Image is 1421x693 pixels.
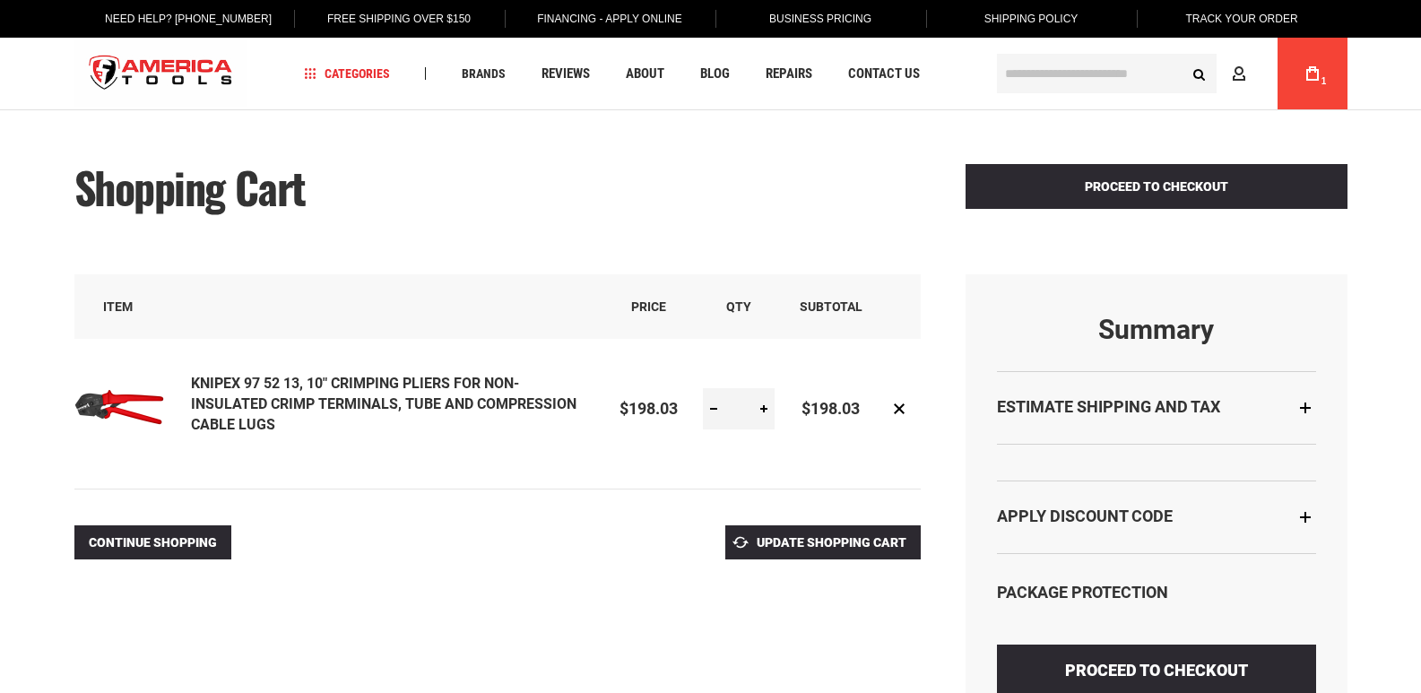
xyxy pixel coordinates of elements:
button: Proceed to Checkout [966,164,1347,209]
a: About [618,62,672,86]
span: $198.03 [801,399,860,418]
a: Brands [454,62,514,86]
span: Update Shopping Cart [757,535,906,550]
a: Categories [296,62,398,86]
span: Price [631,299,666,314]
span: Qty [726,299,751,314]
span: Proceed to Checkout [1065,661,1248,680]
a: Repairs [758,62,820,86]
strong: Apply Discount Code [997,507,1173,525]
a: Blog [692,62,738,86]
a: 1 [1295,38,1330,109]
span: Proceed to Checkout [1085,179,1228,194]
div: Package Protection [997,581,1316,604]
img: America Tools [74,40,248,108]
a: KNIPEX 97 52 13, 10" CRIMPING PLIERS FOR NON-INSULATED CRIMP TERMINALS, TUBE AND COMPRESSION CABL... [74,362,191,456]
span: Item [103,299,133,314]
span: $198.03 [620,399,678,418]
span: Shipping Policy [984,13,1079,25]
span: Brands [462,67,506,80]
span: Continue Shopping [89,535,217,550]
button: Update Shopping Cart [725,525,921,559]
img: KNIPEX 97 52 13, 10" CRIMPING PLIERS FOR NON-INSULATED CRIMP TERMINALS, TUBE AND COMPRESSION CABL... [74,362,164,452]
span: 1 [1321,76,1327,86]
span: About [626,67,664,81]
span: Reviews [542,67,590,81]
strong: Estimate Shipping and Tax [997,397,1220,416]
span: Contact Us [848,67,920,81]
button: Search [1183,56,1217,91]
a: Reviews [533,62,598,86]
span: Categories [304,67,390,80]
span: Subtotal [800,299,862,314]
a: Continue Shopping [74,525,231,559]
a: KNIPEX 97 52 13, 10" CRIMPING PLIERS FOR NON-INSULATED CRIMP TERMINALS, TUBE AND COMPRESSION CABL... [191,375,576,433]
span: Blog [700,67,730,81]
a: Contact Us [840,62,928,86]
span: Shopping Cart [74,155,306,219]
strong: Summary [997,315,1316,344]
a: store logo [74,40,248,108]
span: Repairs [766,67,812,81]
